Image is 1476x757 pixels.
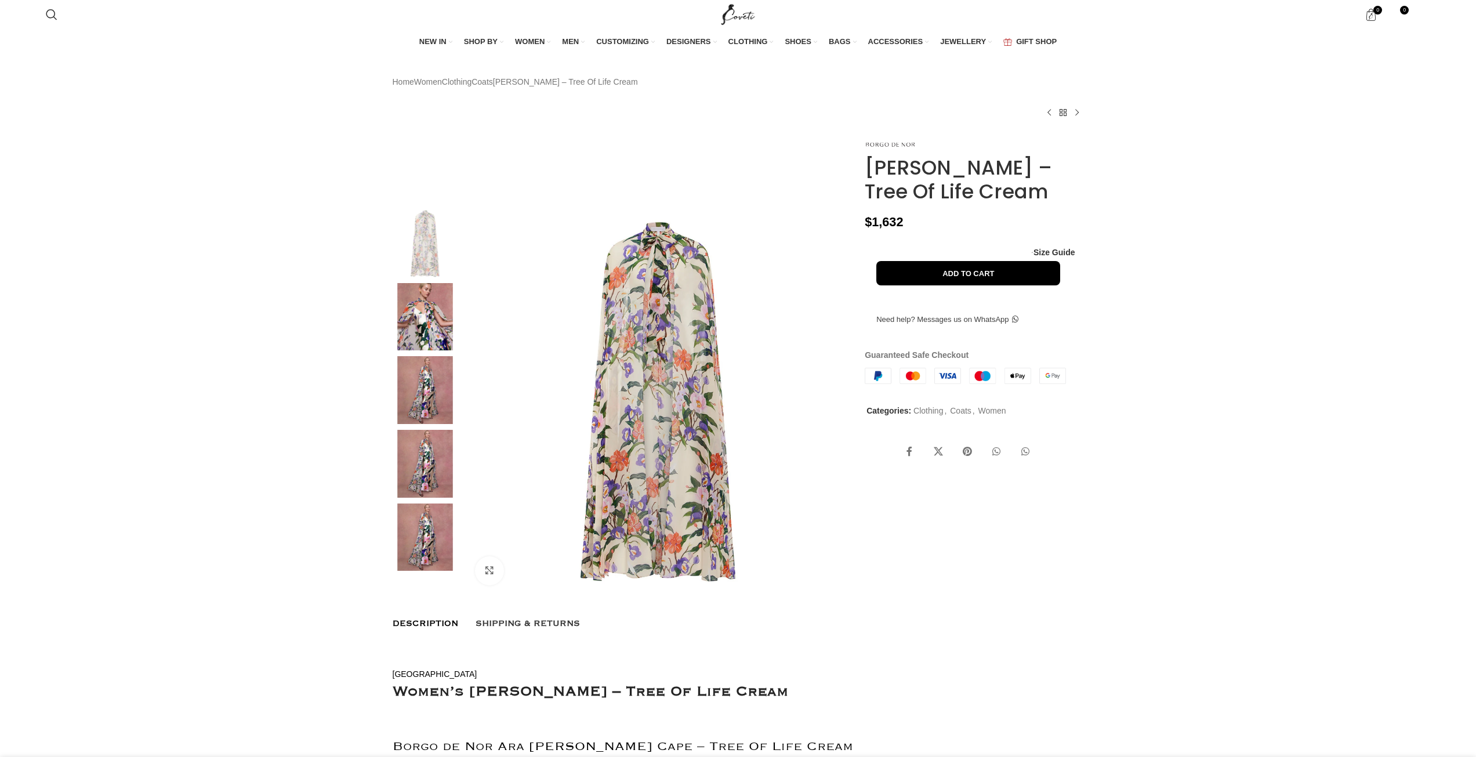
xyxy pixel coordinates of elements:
[40,3,63,26] a: Search
[442,75,472,88] a: Clothing
[865,215,903,229] bdi: 1,632
[728,30,774,55] a: CLOTHING
[940,30,992,55] a: JEWELLERY
[666,37,711,47] span: DESIGNERS
[785,30,817,55] a: SHOES
[865,141,917,148] img: Borgo de Nor
[829,37,851,47] span: BAGS
[393,611,458,636] a: Description
[785,37,811,47] span: SHOES
[390,356,460,424] img: Borgo de Nor dresses
[865,368,1066,384] img: guaranteed-safe-checkout-bordered.j
[829,30,857,55] a: BAGS
[596,37,649,47] span: CUSTOMIZING
[476,617,580,630] span: Shipping & Returns
[419,37,447,47] span: NEW IN
[515,37,545,47] span: WOMEN
[515,30,550,55] a: WOMEN
[40,30,1437,55] div: Main navigation
[419,30,452,55] a: NEW IN
[940,37,986,47] span: JEWELLERY
[390,209,460,277] img: Borgo de Nor
[493,75,638,88] span: [PERSON_NAME] – Tree Of Life Cream
[1400,6,1409,15] span: 0
[562,30,585,55] a: MEN
[865,307,1029,331] a: Need help? Messages us on WhatsApp
[1070,106,1084,119] a: Next product
[956,440,979,463] a: Pinterest social link
[393,687,788,697] strong: Women’s [PERSON_NAME] – Tree Of Life Cream
[978,406,1006,415] a: Women
[476,611,580,636] a: Shipping & Returns
[950,406,971,415] a: Coats
[1386,3,1409,26] a: 0
[666,30,717,55] a: DESIGNERS
[1003,30,1057,55] a: GIFT SHOP
[944,404,946,417] span: ,
[1386,3,1409,26] div: My Wishlist
[1014,440,1037,463] a: WhatsApp social link
[414,75,442,88] a: Women
[973,404,975,417] span: ,
[865,350,969,360] strong: Guaranteed Safe Checkout
[393,75,414,88] a: Home
[898,440,921,463] a: Facebook social link
[1373,6,1382,15] span: 0
[562,37,579,47] span: MEN
[393,669,477,679] a: [GEOGRAPHIC_DATA]
[472,75,493,88] a: Coats
[927,440,950,463] a: X social link
[596,30,655,55] a: CUSTOMIZING
[985,440,1008,463] a: WhatsApp social link
[728,37,768,47] span: CLOTHING
[1359,3,1383,26] a: 0
[393,740,1084,754] h2: Borgo de Nor Ara [PERSON_NAME] Cape – Tree Of Life Cream
[865,156,1083,204] h1: [PERSON_NAME] – Tree Of Life Cream
[390,283,460,351] img: Borgo de Nor dress
[1042,106,1056,119] a: Previous product
[393,617,458,630] span: Description
[393,75,638,88] nav: Breadcrumb
[866,406,911,415] span: Categories:
[876,261,1060,285] button: Add to cart
[868,37,923,47] span: ACCESSORIES
[865,215,872,229] span: $
[719,9,757,19] a: Site logo
[464,37,498,47] span: SHOP BY
[464,30,503,55] a: SHOP BY
[868,30,929,55] a: ACCESSORIES
[1016,37,1057,47] span: GIFT SHOP
[913,406,943,415] a: Clothing
[1003,38,1012,46] img: GiftBag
